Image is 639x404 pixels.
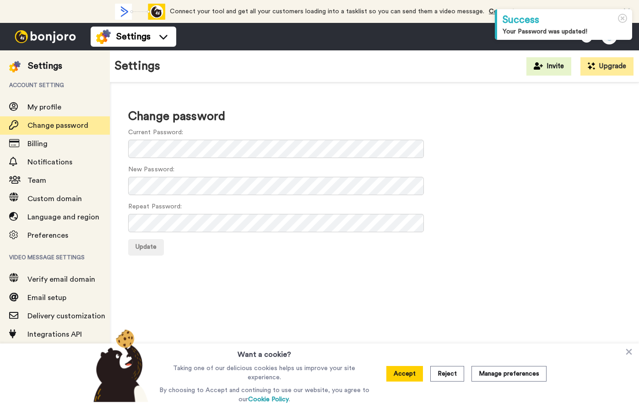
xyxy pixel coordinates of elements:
button: Reject [430,366,464,382]
span: Verify email domain [27,276,95,283]
span: Billing [27,140,48,147]
button: Update [128,239,164,256]
h3: Want a cookie? [238,344,291,360]
button: Manage preferences [471,366,547,382]
div: animation [115,4,165,20]
span: Team [27,177,46,184]
span: Email setup [27,294,66,301]
img: bj-logo-header-white.svg [11,30,80,43]
span: Settings [116,30,151,43]
button: Accept [386,366,423,382]
p: By choosing to Accept and continuing to use our website, you agree to our . [157,386,372,404]
span: Delivery customization [27,312,105,320]
button: Upgrade [580,57,634,76]
span: Change password [27,122,88,129]
img: settings-colored.svg [96,29,111,44]
h1: Change password [128,110,621,123]
button: Invite [526,57,571,76]
img: bear-with-cookie.png [85,329,153,402]
label: Repeat Password: [128,202,182,212]
span: Notifications [27,158,72,166]
span: Integrations API [27,331,82,338]
div: Success [503,13,627,27]
img: settings-colored.svg [9,61,21,72]
span: Update [135,244,157,250]
span: Connect your tool and get all your customers loading into a tasklist so you can send them a video... [170,8,484,15]
span: My profile [27,104,61,111]
h1: Settings [114,60,160,73]
span: Language and region [27,213,99,221]
span: Preferences [27,232,68,239]
span: Custom domain [27,195,82,202]
label: Current Password: [128,128,183,137]
div: Settings [28,60,62,72]
a: Cookie Policy [248,396,289,403]
p: Taking one of our delicious cookies helps us improve your site experience. [157,364,372,382]
a: Connect now [489,8,529,15]
label: New Password: [128,165,174,175]
div: Your Password was updated! [503,27,627,36]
